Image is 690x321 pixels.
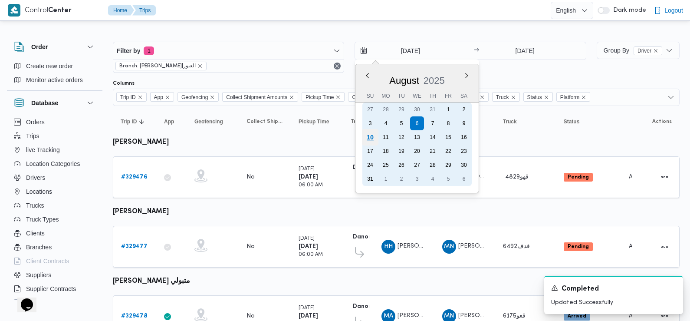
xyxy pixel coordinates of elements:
button: Remove Geofencing from selection in this group [210,95,215,100]
b: [DATE] [299,244,318,249]
div: day-2 [457,103,471,116]
span: Trip ID; Sorted in descending order [121,118,137,125]
button: Remove Platform from selection in this group [581,95,586,100]
div: day-9 [457,116,471,130]
button: App [161,115,182,129]
span: Group By Driver [604,47,662,54]
span: Location Categories [26,159,80,169]
span: Truck Types [26,214,59,225]
button: Remove Trip ID from selection in this group [138,95,143,100]
small: 06:00 AM [299,183,323,188]
button: Truck Types [10,212,99,226]
div: day-1 [379,172,393,186]
span: Platform [560,93,580,102]
button: Location Categories [10,157,99,171]
div: day-2 [394,172,408,186]
span: Trip ID [116,92,147,102]
span: Filter by [117,46,140,56]
span: App [150,92,174,102]
div: day-13 [410,130,424,144]
h3: Order [31,42,48,52]
button: remove selected entity [653,48,658,53]
button: Next month [463,72,470,79]
div: Hsham Hussain Abadallah Abadaljwad [381,240,395,254]
span: 4829قهو [505,174,529,180]
button: Home [108,5,134,16]
div: day-20 [410,144,424,158]
div: day-12 [394,130,408,144]
b: Center [48,7,72,14]
button: Remove Pickup Time from selection in this group [335,95,341,100]
iframe: chat widget [9,286,36,312]
span: Admin [629,244,647,249]
span: Suppliers [26,270,51,280]
button: Trips [10,129,99,143]
div: day-24 [363,158,377,172]
div: day-26 [394,158,408,172]
span: Collect Shipment Amounts [246,118,283,125]
span: Admin [629,174,647,180]
span: Status [564,118,580,125]
div: Notification [551,284,676,295]
span: August [390,75,420,86]
span: Platform [556,92,591,102]
button: Open list of options [667,94,674,101]
div: day-3 [363,116,377,130]
span: Monitor active orders [26,75,83,85]
span: [PERSON_NAME] [398,243,447,249]
div: day-17 [363,144,377,158]
b: [PERSON_NAME] [113,139,169,146]
span: Status [523,92,553,102]
small: 06:00 AM [299,252,323,257]
span: 2025 [424,75,445,86]
button: Remove Supplier from selection in this group [480,95,485,100]
img: X8yXhbKr1z7QwAAAABJRU5ErkJggg== [8,4,20,17]
button: Clients [10,226,99,240]
div: day-10 [362,129,378,146]
button: Group ByDriverremove selected entity [597,42,680,59]
button: Suppliers [10,268,99,282]
span: Trips [26,131,39,141]
a: #329476 [121,172,148,182]
span: Trip Points [351,118,366,125]
button: Remove App from selection in this group [165,95,170,100]
input: Press the down key to open a popover containing a calendar. [482,42,568,60]
div: Mo [379,90,393,102]
b: # 329476 [121,174,148,180]
small: [DATE] [299,306,315,311]
div: day-22 [441,144,455,158]
span: Clients [26,228,45,238]
div: Th [426,90,440,102]
button: Geofencing [191,115,234,129]
div: day-28 [379,103,393,116]
b: Pending [568,175,589,180]
div: day-27 [410,158,424,172]
span: live Tracking [26,145,60,155]
b: [PERSON_NAME] متبولي [113,278,190,285]
div: day-21 [426,144,440,158]
span: [PERSON_NAME] [458,243,508,249]
button: Create new order [10,59,99,73]
span: Actions [652,118,672,125]
span: Geofencing [194,118,223,125]
button: Devices [10,296,99,310]
span: Driver [637,47,651,55]
button: Pickup Time [295,115,338,129]
div: day-5 [441,172,455,186]
span: [PERSON_NAME] [458,174,508,179]
button: Logout [651,2,687,19]
b: Danone - Obour [353,304,400,309]
div: day-7 [426,116,440,130]
div: day-18 [379,144,393,158]
div: We [410,90,424,102]
div: Tu [394,90,408,102]
div: day-23 [457,144,471,158]
span: Branch: دانون|العبور [115,62,207,70]
p: Updated Successfully [551,298,676,307]
span: قعو6175 [503,313,526,319]
div: Button. Open the month selector. August is currently selected. [389,75,420,86]
div: day-30 [410,103,424,116]
div: day-16 [457,130,471,144]
div: No [246,312,255,320]
h3: Database [31,98,58,108]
